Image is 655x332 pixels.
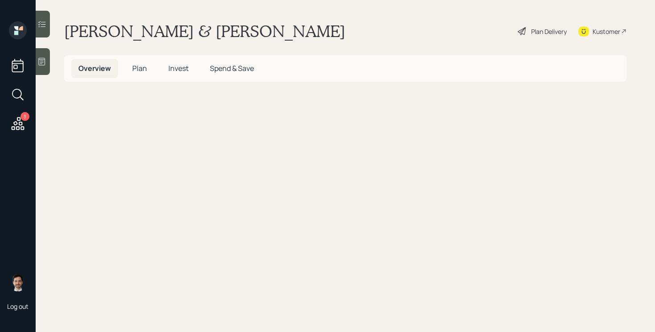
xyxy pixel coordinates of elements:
span: Invest [168,63,188,73]
div: Log out [7,302,29,311]
img: jonah-coleman-headshot.png [9,274,27,291]
div: Kustomer [593,27,620,36]
h1: [PERSON_NAME] & [PERSON_NAME] [64,21,345,41]
span: Plan [132,63,147,73]
span: Spend & Save [210,63,254,73]
div: Plan Delivery [531,27,567,36]
span: Overview [78,63,111,73]
div: 3 [20,112,29,121]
